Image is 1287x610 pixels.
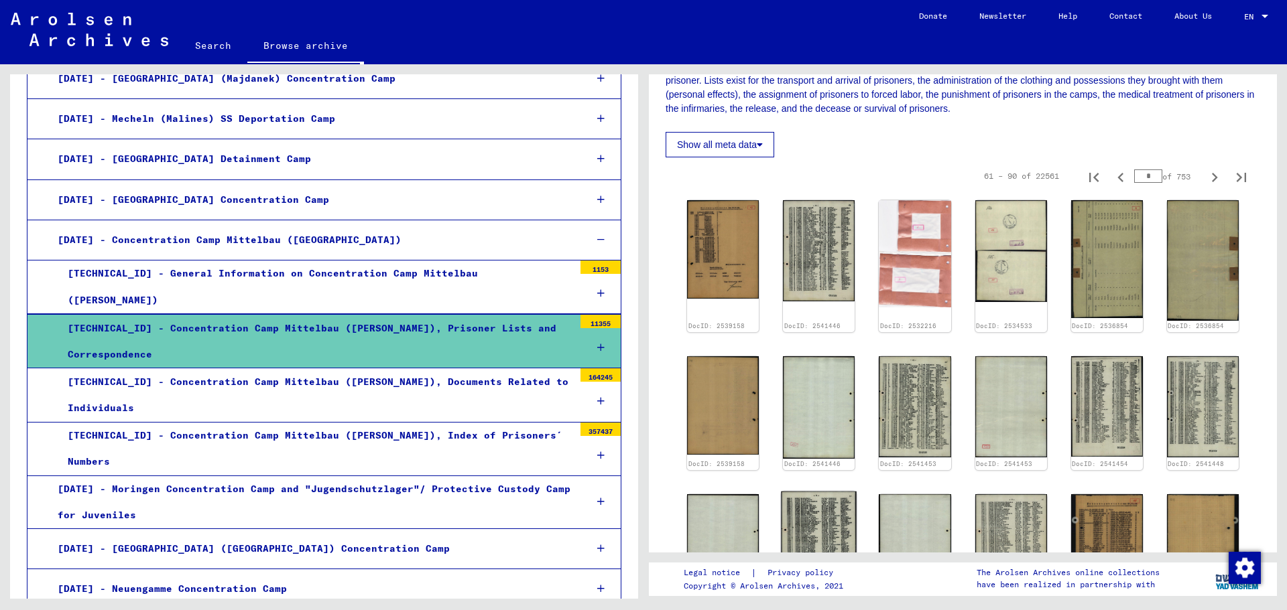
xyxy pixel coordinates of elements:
a: DocID: 2539158 [688,322,745,329]
img: 002.jpg [687,356,759,455]
img: 002.jpg [687,494,759,597]
div: [TECHNICAL_ID] - Concentration Camp Mittelbau ([PERSON_NAME]), Prisoner Lists and Correspondence [58,315,574,368]
img: 001.jpg [975,494,1047,595]
div: [DATE] - [GEOGRAPHIC_DATA] Detainment Camp [48,146,575,172]
a: DocID: 2534533 [976,322,1032,329]
img: 001.jpg [781,491,857,597]
a: DocID: 2532216 [880,322,936,329]
button: First page [1081,163,1107,189]
div: 11355 [580,315,621,328]
a: DocID: 2541446 [784,460,841,467]
span: EN [1244,12,1259,21]
div: [DATE] - Moringen Concentration Camp and "Jugendschutzlager"/ Protective Custody Camp for Juveniles [48,476,575,528]
div: [TECHNICAL_ID] - General Information on Concentration Camp Mittelbau ([PERSON_NAME]) [58,260,574,313]
img: 002.jpg [1167,200,1239,321]
a: Search [179,29,247,62]
a: DocID: 2541454 [1072,460,1128,467]
img: 001.jpg [879,356,951,457]
div: 357437 [580,423,621,436]
a: Browse archive [247,29,364,64]
a: DocID: 2541453 [880,460,936,467]
div: 1153 [580,260,621,274]
img: 001.jpg [783,200,855,301]
button: Last page [1228,163,1255,189]
img: 001.jpg [1071,356,1143,457]
div: of 753 [1134,170,1201,183]
div: [TECHNICAL_ID] - Concentration Camp Mittelbau ([PERSON_NAME]), Documents Related to Individuals [58,369,574,421]
a: DocID: 2541448 [1168,460,1224,467]
img: 001.jpg [1071,200,1143,318]
a: Privacy policy [757,566,849,580]
img: 002.jpg [1167,494,1239,591]
div: | [684,566,849,580]
a: DocID: 2536854 [1168,322,1224,329]
img: 002.jpg [975,200,1047,301]
img: 001.jpg [687,200,759,299]
img: Arolsen_neg.svg [11,13,168,46]
div: [DATE] - Mecheln (Malines) SS Deportation Camp [48,106,575,132]
a: DocID: 2541446 [784,322,841,329]
button: Next page [1201,163,1228,189]
p: have been realized in partnership with [977,579,1160,591]
img: 002.jpg [879,494,951,599]
div: [DATE] - [GEOGRAPHIC_DATA] (Majdanek) Concentration Camp [48,66,575,92]
img: 002.jpg [879,200,951,307]
div: [DATE] - [GEOGRAPHIC_DATA] Concentration Camp [48,187,575,213]
div: 164245 [580,368,621,382]
div: [DATE] - Neuengamme Concentration Camp [48,576,575,602]
p: The documents contained in the list material record more than one name or prisoner number and the... [666,60,1260,116]
p: Copyright © Arolsen Archives, 2021 [684,580,849,592]
img: 002.jpg [975,356,1047,458]
a: DocID: 2541453 [976,460,1032,467]
div: 61 – 90 of 22561 [984,170,1059,182]
img: Change consent [1229,552,1261,584]
div: [TECHNICAL_ID] - Concentration Camp Mittelbau ([PERSON_NAME]), Index of Prisoners´ Numbers [58,423,574,475]
button: Previous page [1107,163,1134,189]
img: 001.jpg [1167,356,1239,457]
img: 001.jpg [1071,494,1143,591]
img: 002.jpg [783,356,855,459]
p: The Arolsen Archives online collections [977,566,1160,579]
div: [DATE] - Concentration Camp Mittelbau ([GEOGRAPHIC_DATA]) [48,227,575,253]
button: Show all meta data [666,132,774,157]
a: DocID: 2536854 [1072,322,1128,329]
a: DocID: 2539158 [688,460,745,467]
div: [DATE] - [GEOGRAPHIC_DATA] ([GEOGRAPHIC_DATA]) Concentration Camp [48,536,575,562]
img: yv_logo.png [1213,562,1263,595]
a: Legal notice [684,566,751,580]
